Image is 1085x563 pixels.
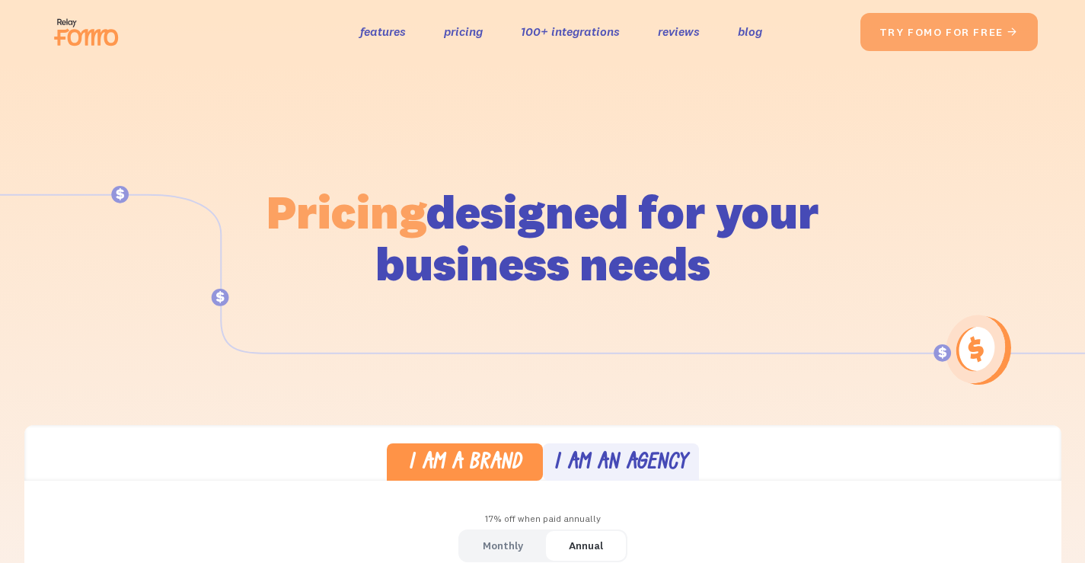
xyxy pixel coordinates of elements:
[1007,25,1019,39] span: 
[360,21,406,43] a: features
[738,21,762,43] a: blog
[483,535,523,557] div: Monthly
[860,13,1038,51] a: try fomo for free
[658,21,700,43] a: reviews
[266,186,820,289] h1: designed for your business needs
[408,453,522,475] div: I am a brand
[521,21,620,43] a: 100+ integrations
[569,535,603,557] div: Annual
[266,182,426,241] span: Pricing
[444,21,483,43] a: pricing
[554,453,688,475] div: I am an agency
[24,508,1061,530] div: 17% off when paid annually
